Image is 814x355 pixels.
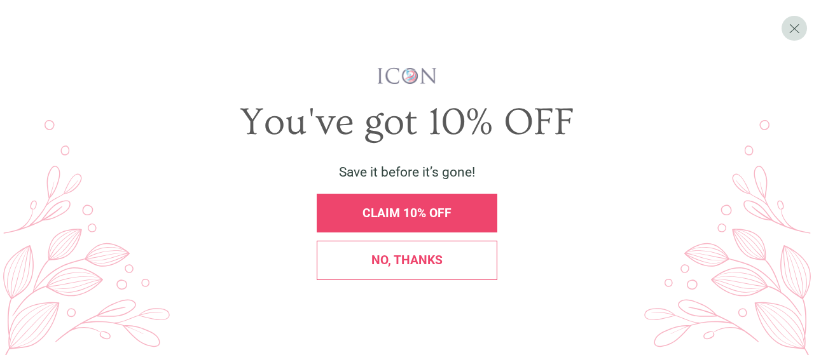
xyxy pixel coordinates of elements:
span: X [789,20,800,36]
span: CLAIM 10% OFF [362,206,452,220]
span: Save it before it’s gone! [339,164,475,180]
span: No, thanks [371,253,443,267]
img: iconwallstickersl_1754656298800.png [376,67,439,85]
span: You've got 10% OFF [240,100,574,144]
